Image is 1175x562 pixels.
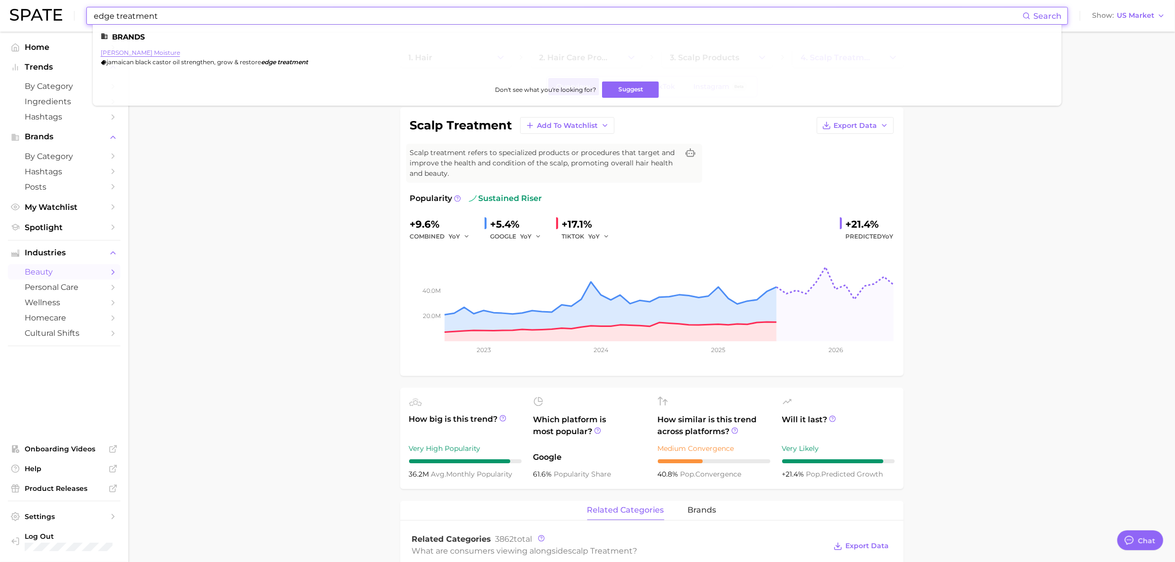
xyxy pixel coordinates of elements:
button: Export Data [817,117,894,134]
span: related categories [587,506,664,515]
button: Export Data [831,539,891,553]
a: Product Releases [8,481,120,496]
span: Predicted [846,231,894,242]
a: Ingredients [8,94,120,109]
span: My Watchlist [25,202,104,212]
a: Settings [8,509,120,524]
span: brands [688,506,717,515]
a: My Watchlist [8,200,120,215]
a: beauty [8,264,120,280]
a: by Category [8,149,120,164]
div: 4 / 10 [658,459,770,463]
em: edge [261,58,276,66]
div: +17.1% [562,216,616,232]
span: Export Data [846,542,889,550]
button: Brands [8,129,120,144]
span: Related Categories [412,534,492,544]
a: homecare [8,310,120,325]
tspan: 2023 [476,346,491,354]
div: Medium Convergence [658,442,770,454]
span: Onboarding Videos [25,444,104,453]
span: Spotlight [25,223,104,232]
div: combined [410,231,477,242]
button: Add to Watchlist [520,117,614,134]
div: What are consumers viewing alongside ? [412,544,827,558]
span: personal care [25,282,104,292]
span: Scalp treatment refers to specialized products or procedures that target and improve the health a... [410,148,679,179]
span: YoY [449,232,460,241]
span: +21.4% [782,470,806,479]
button: YoY [589,231,610,242]
span: monthly popularity [431,470,513,479]
a: wellness [8,295,120,310]
span: Which platform is most popular? [533,414,646,446]
span: YoY [589,232,600,241]
span: Brands [25,132,104,141]
span: 61.6% [533,470,554,479]
a: Help [8,461,120,476]
button: YoY [449,231,470,242]
abbr: popularity index [681,470,696,479]
span: Posts [25,182,104,192]
span: Will it last? [782,414,895,438]
li: Brands [101,33,1054,41]
span: Google [533,451,646,463]
span: Search [1033,11,1061,21]
div: +21.4% [846,216,894,232]
span: jamaican black castor oil strengthen, grow & restore [107,58,261,66]
a: Hashtags [8,164,120,179]
a: personal care [8,280,120,295]
div: Very High Popularity [409,442,522,454]
a: by Category [8,79,120,94]
span: cultural shifts [25,328,104,338]
span: scalp treatment [569,546,633,556]
span: Export Data [834,121,877,130]
span: total [495,534,532,544]
span: Hashtags [25,167,104,176]
span: by Category [25,81,104,91]
a: Home [8,40,120,55]
div: Very Likely [782,442,895,454]
span: Log Out [25,532,152,541]
span: Add to Watchlist [537,121,598,130]
button: Trends [8,60,120,75]
button: ShowUS Market [1090,9,1168,22]
em: treatment [277,58,308,66]
span: Show [1092,13,1114,18]
a: Spotlight [8,220,120,235]
span: Product Releases [25,484,104,493]
div: TIKTOK [562,231,616,242]
tspan: 2026 [828,346,842,354]
span: How similar is this trend across platforms? [658,414,770,438]
button: Industries [8,245,120,260]
span: wellness [25,298,104,307]
h1: scalp treatment [410,120,512,131]
a: Hashtags [8,109,120,124]
a: cultural shifts [8,325,120,341]
div: +5.4% [491,216,548,232]
span: homecare [25,313,104,322]
a: Posts [8,179,120,195]
span: convergence [681,470,742,479]
span: 36.2m [409,470,431,479]
span: popularity share [554,470,611,479]
button: Suggest [602,81,659,98]
div: GOOGLE [491,231,548,242]
span: sustained riser [469,193,542,204]
span: predicted growth [806,470,883,479]
input: Search here for a brand, industry, or ingredient [93,7,1023,24]
abbr: average [431,470,447,479]
span: US Market [1117,13,1154,18]
span: Hashtags [25,112,104,121]
span: Industries [25,248,104,257]
button: YoY [521,231,542,242]
img: SPATE [10,9,62,21]
span: YoY [882,233,894,240]
img: sustained riser [469,195,477,202]
span: Settings [25,512,104,521]
span: beauty [25,267,104,277]
span: 3862 [495,534,514,544]
span: Trends [25,63,104,72]
span: by Category [25,152,104,161]
span: Don't see what you're looking for? [495,86,596,93]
